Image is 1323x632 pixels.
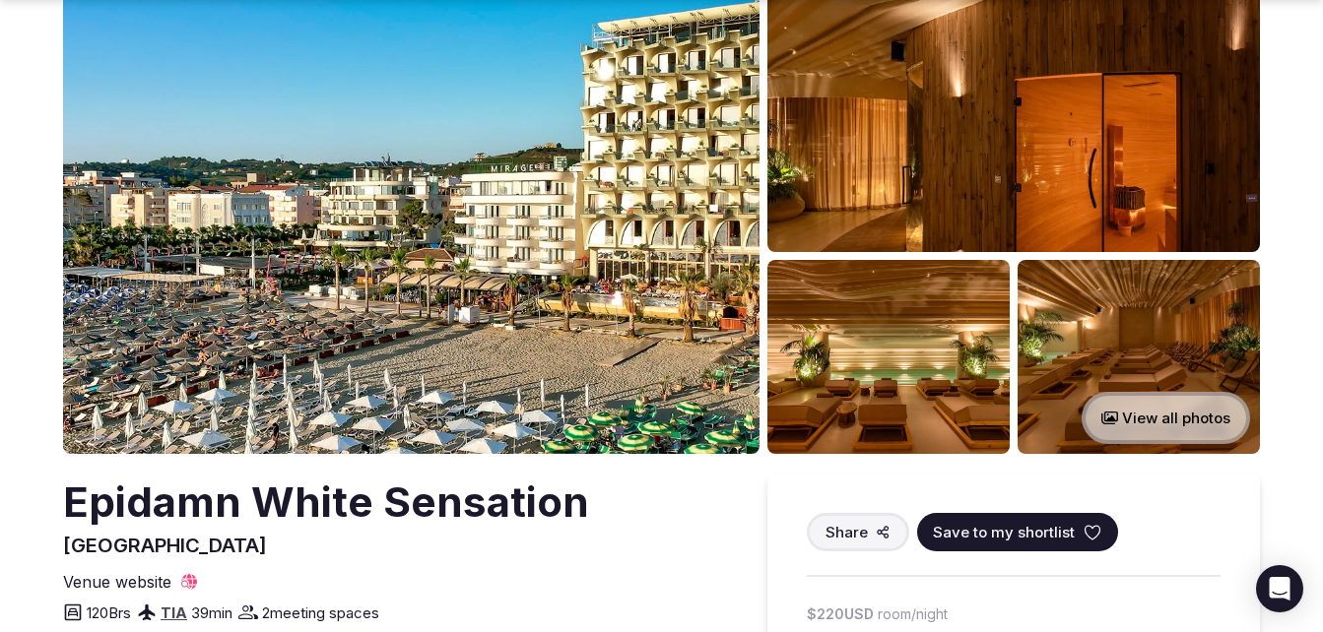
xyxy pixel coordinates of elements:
button: View all photos [1082,392,1250,444]
h2: Epidamn White Sensation [63,474,589,532]
img: Venue gallery photo [1018,260,1260,454]
span: Share [826,522,868,542]
span: Venue website [63,571,171,593]
span: [GEOGRAPHIC_DATA] [63,534,267,557]
a: TIA [161,603,187,622]
span: Save to my shortlist [933,522,1075,542]
span: 2 meeting spaces [262,602,379,623]
span: $220 USD [807,604,874,624]
div: Open Intercom Messenger [1256,565,1303,612]
a: Venue website [63,571,199,593]
span: 39 min [191,602,232,623]
button: Save to my shortlist [917,513,1118,551]
button: Share [807,513,909,551]
span: 120 Brs [87,602,131,623]
span: room/night [878,604,948,624]
img: Venue gallery photo [767,260,1010,454]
